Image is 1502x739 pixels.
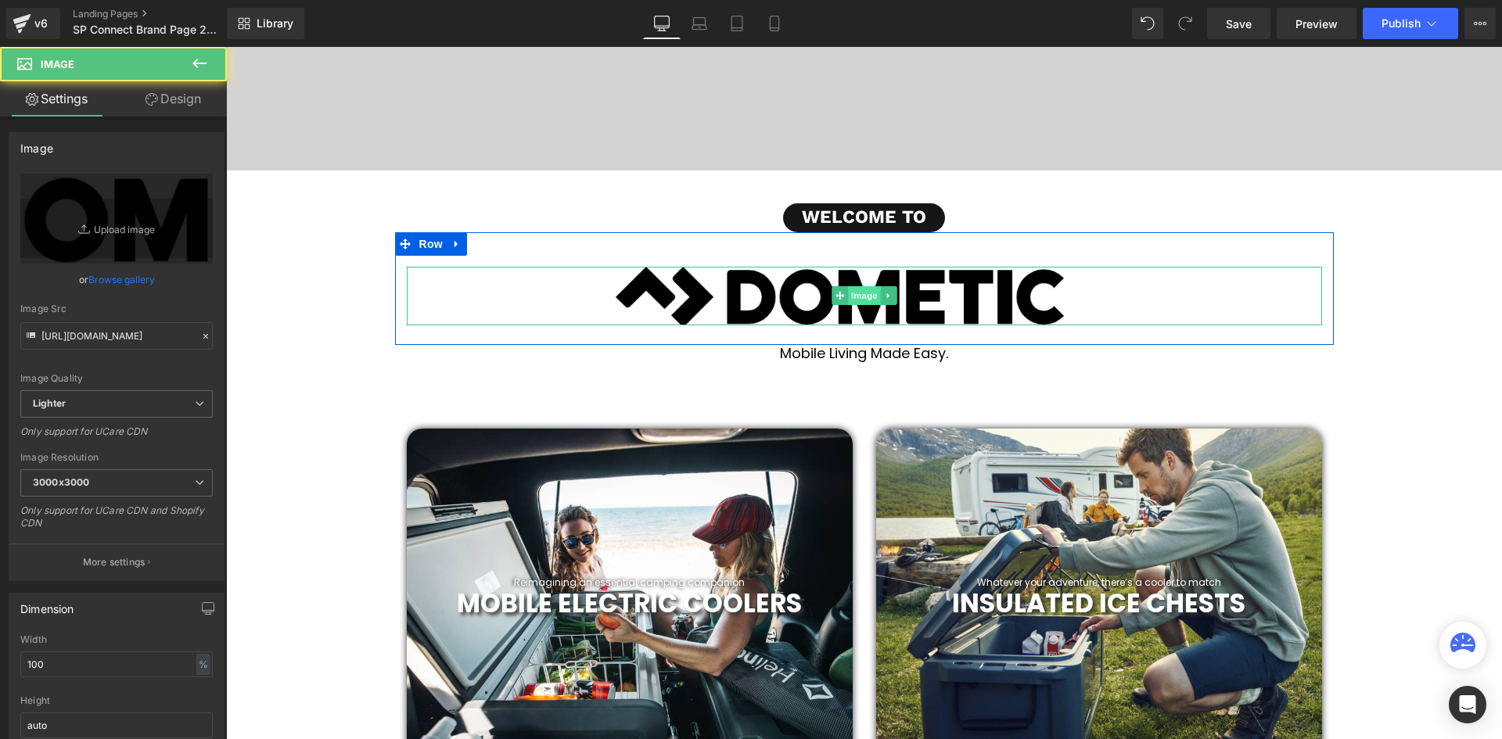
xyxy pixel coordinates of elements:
input: auto [20,712,213,738]
h1: Whatever your adventure, there’s a cooler to match [650,530,1096,541]
button: More settings [9,543,224,580]
span: Publish [1382,17,1421,30]
div: v6 [31,13,51,34]
span: Image [622,239,655,258]
span: SP Connect Brand Page 2025 [73,23,221,36]
input: Link [20,322,213,350]
p: More settings [83,555,146,569]
span: Save [1226,16,1252,32]
span: Library [257,16,293,30]
b: MOBILE ELECTRIC COOLERS [231,538,576,575]
span: Row [189,185,221,209]
button: Undo [1132,8,1163,39]
div: Image Quality [20,373,213,384]
b: INSULATED ICE CHESTS [726,538,1019,575]
a: Browse gallery [88,266,155,293]
div: Dimension [20,594,74,615]
a: Expand / Collapse [654,239,670,258]
a: Expand / Collapse [221,185,241,209]
a: Welcome to [557,156,719,185]
button: Redo [1170,8,1201,39]
button: Publish [1363,8,1458,39]
input: auto [20,651,213,677]
span: Welcome to [576,156,700,185]
a: Design [117,81,230,117]
a: v6 [6,8,60,39]
span: Preview [1295,16,1338,32]
b: Lighter [33,397,66,409]
div: Open Intercom Messenger [1449,686,1486,723]
div: Width [20,634,213,645]
div: or [20,271,213,288]
a: Mobile [756,8,793,39]
div: Height [20,695,213,706]
div: Image [20,133,53,155]
div: Image Resolution [20,452,213,463]
button: More [1464,8,1496,39]
a: New Library [227,8,304,39]
div: % [196,654,210,675]
h1: Reimagining an essential camping companion [181,530,627,541]
a: Desktop [643,8,681,39]
a: Tablet [718,8,756,39]
span: Image [41,58,74,70]
div: Only support for UCare CDN and Shopify CDN [20,504,213,540]
a: Laptop [681,8,718,39]
b: 3000x3000 [33,476,89,488]
div: Image Src [20,303,213,314]
div: Only support for UCare CDN [20,425,213,448]
a: Preview [1277,8,1356,39]
a: Landing Pages [73,8,250,20]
